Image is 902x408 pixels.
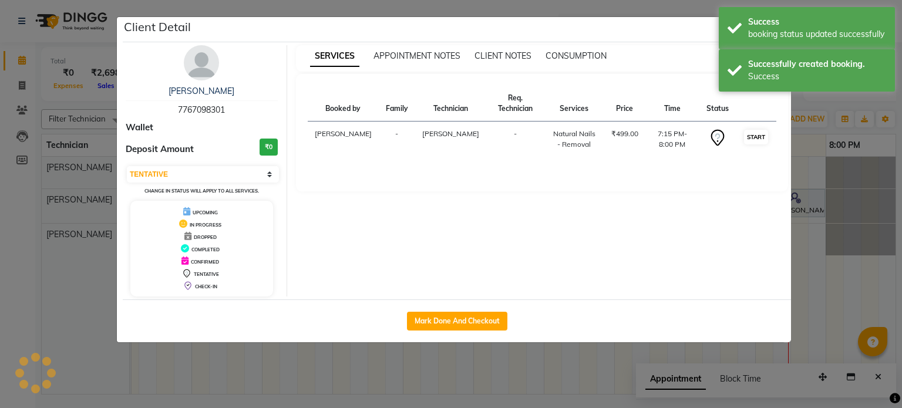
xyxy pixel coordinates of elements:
[191,247,220,252] span: COMPLETED
[645,122,699,157] td: 7:15 PM-8:00 PM
[699,86,736,122] th: Status
[310,46,359,67] span: SERVICES
[144,188,259,194] small: Change in status will apply to all services.
[748,16,886,28] div: Success
[645,86,699,122] th: Time
[415,86,486,122] th: Technician
[474,50,531,61] span: CLIENT NOTES
[748,28,886,41] div: booking status updated successfully
[126,121,153,134] span: Wallet
[611,129,638,139] div: ₹499.00
[191,259,219,265] span: CONFIRMED
[308,86,379,122] th: Booked by
[124,18,191,36] h5: Client Detail
[190,222,221,228] span: IN PROGRESS
[193,210,218,215] span: UPCOMING
[126,143,194,156] span: Deposit Amount
[379,86,415,122] th: Family
[373,50,460,61] span: APPOINTMENT NOTES
[604,86,645,122] th: Price
[744,130,768,144] button: START
[260,139,278,156] h3: ₹0
[407,312,507,331] button: Mark Done And Checkout
[546,50,607,61] span: CONSUMPTION
[551,129,597,150] div: Natural Nails - Removal
[486,86,545,122] th: Req. Technician
[544,86,604,122] th: Services
[194,271,219,277] span: TENTATIVE
[486,122,545,157] td: -
[422,129,479,138] span: [PERSON_NAME]
[178,104,225,115] span: 7767098301
[184,45,219,80] img: avatar
[379,122,415,157] td: -
[194,234,217,240] span: DROPPED
[308,122,379,157] td: [PERSON_NAME]
[748,58,886,70] div: Successfully created booking.
[169,86,234,96] a: [PERSON_NAME]
[748,70,886,83] div: Success
[195,284,217,289] span: CHECK-IN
